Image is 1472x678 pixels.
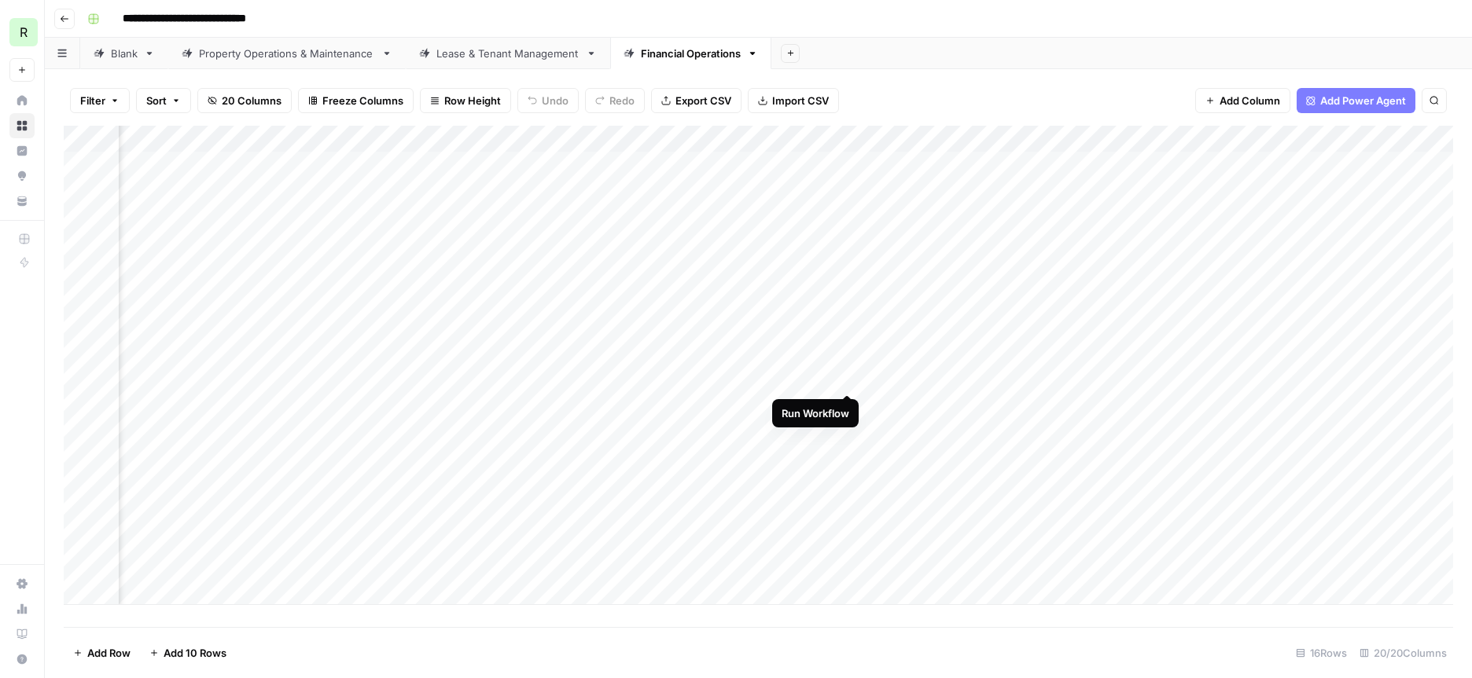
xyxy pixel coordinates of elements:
[146,93,167,108] span: Sort
[1195,88,1290,113] button: Add Column
[1297,88,1415,113] button: Add Power Agent
[406,38,610,69] a: Lease & Tenant Management
[782,405,849,421] div: Run Workflow
[111,46,138,61] div: Blank
[9,138,35,163] a: Insights
[1320,93,1406,108] span: Add Power Agent
[20,23,28,42] span: R
[9,189,35,214] a: Your Data
[675,93,731,108] span: Export CSV
[9,13,35,52] button: Workspace: Re-Leased
[199,46,375,61] div: Property Operations & Maintenance
[136,88,191,113] button: Sort
[80,38,168,69] a: Blank
[748,88,839,113] button: Import CSV
[168,38,406,69] a: Property Operations & Maintenance
[9,621,35,647] a: Learning Hub
[9,596,35,621] a: Usage
[585,88,645,113] button: Redo
[164,645,226,661] span: Add 10 Rows
[772,93,829,108] span: Import CSV
[9,88,35,113] a: Home
[542,93,569,108] span: Undo
[651,88,742,113] button: Export CSV
[517,88,579,113] button: Undo
[444,93,501,108] span: Row Height
[9,571,35,596] a: Settings
[420,88,511,113] button: Row Height
[197,88,292,113] button: 20 Columns
[140,640,236,665] button: Add 10 Rows
[610,38,771,69] a: Financial Operations
[1353,640,1453,665] div: 20/20 Columns
[641,46,741,61] div: Financial Operations
[1290,640,1353,665] div: 16 Rows
[70,88,130,113] button: Filter
[80,93,105,108] span: Filter
[64,640,140,665] button: Add Row
[9,113,35,138] a: Browse
[222,93,282,108] span: 20 Columns
[9,163,35,189] a: Opportunities
[87,645,131,661] span: Add Row
[1220,93,1280,108] span: Add Column
[322,93,403,108] span: Freeze Columns
[298,88,414,113] button: Freeze Columns
[609,93,635,108] span: Redo
[436,46,580,61] div: Lease & Tenant Management
[9,647,35,672] button: Help + Support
